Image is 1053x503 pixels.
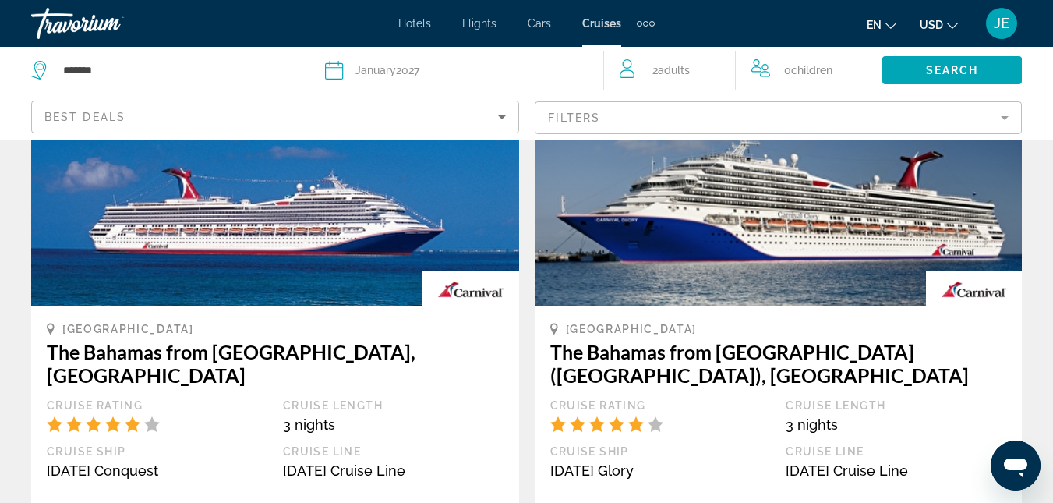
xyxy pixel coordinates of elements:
[786,399,1006,413] div: Cruise Length
[283,399,504,413] div: Cruise Length
[355,64,396,76] span: January
[926,64,979,76] span: Search
[604,47,882,94] button: Travelers: 2 adults, 0 children
[355,59,419,81] div: 2027
[47,445,267,459] div: Cruise Ship
[283,462,504,479] div: [DATE] Cruise Line
[637,11,655,36] button: Extra navigation items
[786,462,1006,479] div: [DATE] Cruise Line
[47,462,267,479] div: [DATE] Conquest
[535,57,1023,306] img: 1716545422.jpg
[791,64,832,76] span: Children
[786,416,1006,433] div: 3 nights
[882,56,1022,84] button: Search
[994,16,1009,31] span: JE
[991,441,1041,491] iframe: Button to launch messaging window
[867,19,882,31] span: en
[550,399,771,413] div: Cruise Rating
[47,399,267,413] div: Cruise Rating
[926,271,1022,306] img: carnival.gif
[31,57,519,306] img: 1716543878.jpg
[920,13,958,36] button: Change currency
[566,323,698,335] span: [GEOGRAPHIC_DATA]
[920,19,943,31] span: USD
[550,445,771,459] div: Cruise Ship
[582,17,621,30] a: Cruises
[283,445,504,459] div: Cruise Line
[44,111,125,123] span: Best Deals
[784,59,832,81] span: 0
[44,108,506,126] mat-select: Sort by
[283,416,504,433] div: 3 nights
[31,3,187,44] a: Travorium
[422,271,518,306] img: carnival.gif
[981,7,1022,40] button: User Menu
[47,340,504,387] h3: The Bahamas from [GEOGRAPHIC_DATA], [GEOGRAPHIC_DATA]
[867,13,896,36] button: Change language
[535,101,1023,135] button: Filter
[658,64,690,76] span: Adults
[462,17,496,30] a: Flights
[528,17,551,30] a: Cars
[652,59,690,81] span: 2
[62,323,194,335] span: [GEOGRAPHIC_DATA]
[786,445,1006,459] div: Cruise Line
[398,17,431,30] a: Hotels
[550,462,771,479] div: [DATE] Glory
[550,340,1007,387] h3: The Bahamas from [GEOGRAPHIC_DATA] ([GEOGRAPHIC_DATA]), [GEOGRAPHIC_DATA]
[325,47,587,94] button: January2027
